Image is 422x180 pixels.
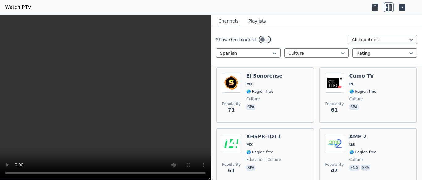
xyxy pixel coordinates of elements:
[325,134,344,153] img: AMP 2
[246,82,253,87] span: MX
[228,167,235,174] span: 61
[222,134,241,153] img: XHSPR-TDT1
[246,73,282,79] h6: El Sonorense
[246,157,265,162] span: education
[216,36,256,43] label: Show Geo-blocked
[331,167,338,174] span: 47
[325,73,344,93] img: Cumo TV
[246,96,260,101] span: culture
[331,106,338,114] span: 61
[222,73,241,93] img: El Sonorense
[349,150,377,155] span: 🌎 Region-free
[325,162,344,167] span: Popularity
[246,134,281,140] h6: XHSPR-TDT1
[349,73,377,79] h6: Cumo TV
[248,15,266,27] button: Playlists
[349,104,359,110] p: spa
[266,157,281,162] span: culture
[246,150,273,155] span: 🌎 Region-free
[246,165,255,171] p: spa
[246,89,273,94] span: 🌎 Region-free
[349,142,355,147] span: US
[361,165,370,171] p: spa
[349,96,363,101] span: culture
[5,4,31,11] a: WatchIPTV
[246,142,253,147] span: MX
[349,165,360,171] p: eng
[349,134,377,140] h6: AMP 2
[325,101,344,106] span: Popularity
[222,162,241,167] span: Popularity
[246,104,255,110] p: spa
[218,15,238,27] button: Channels
[228,106,235,114] span: 71
[349,89,377,94] span: 🌎 Region-free
[349,82,355,87] span: PE
[349,157,363,162] span: culture
[222,101,241,106] span: Popularity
